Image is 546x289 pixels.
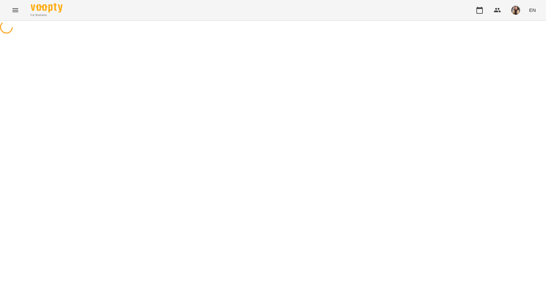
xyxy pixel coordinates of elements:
button: EN [527,4,538,16]
span: For Business [31,13,63,17]
span: EN [529,7,536,13]
button: Menu [8,3,23,18]
img: ff8a976e702017e256ed5c6ae80139e5.jpg [511,6,520,15]
img: Voopty Logo [31,3,63,12]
